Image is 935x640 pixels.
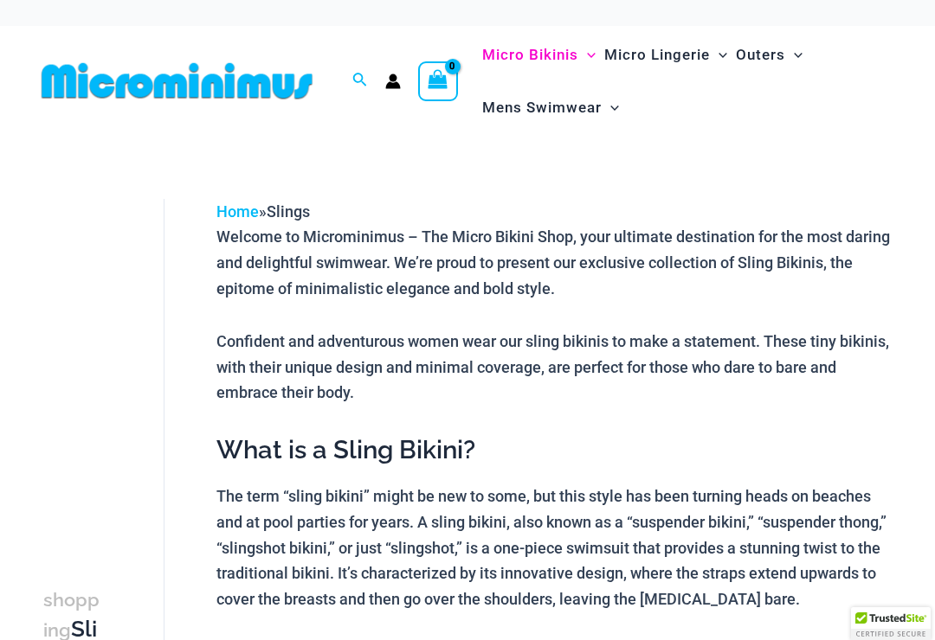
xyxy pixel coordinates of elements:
[602,86,619,130] span: Menu Toggle
[851,607,931,640] div: TrustedSite Certified
[475,26,900,137] nav: Site Navigation
[482,86,602,130] span: Mens Swimwear
[785,33,803,77] span: Menu Toggle
[710,33,727,77] span: Menu Toggle
[418,61,458,101] a: View Shopping Cart, empty
[35,61,319,100] img: MM SHOP LOGO FLAT
[732,29,807,81] a: OutersMenu ToggleMenu Toggle
[267,202,310,221] span: Slings
[478,81,623,134] a: Mens SwimwearMenu ToggleMenu Toggle
[216,202,259,221] a: Home
[216,433,900,466] h2: What is a Sling Bikini?
[482,33,578,77] span: Micro Bikinis
[216,224,900,301] p: Welcome to Microminimus – The Micro Bikini Shop, your ultimate destination for the most daring an...
[604,33,710,77] span: Micro Lingerie
[43,185,199,531] iframe: TrustedSite Certified
[736,33,785,77] span: Outers
[600,29,732,81] a: Micro LingerieMenu ToggleMenu Toggle
[578,33,596,77] span: Menu Toggle
[385,74,401,89] a: Account icon link
[216,202,310,221] span: »
[352,70,368,92] a: Search icon link
[216,483,900,612] p: The term “sling bikini” might be new to some, but this style has been turning heads on beaches an...
[216,329,900,406] p: Confident and adventurous women wear our sling bikinis to make a statement. These tiny bikinis, w...
[478,29,600,81] a: Micro BikinisMenu ToggleMenu Toggle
